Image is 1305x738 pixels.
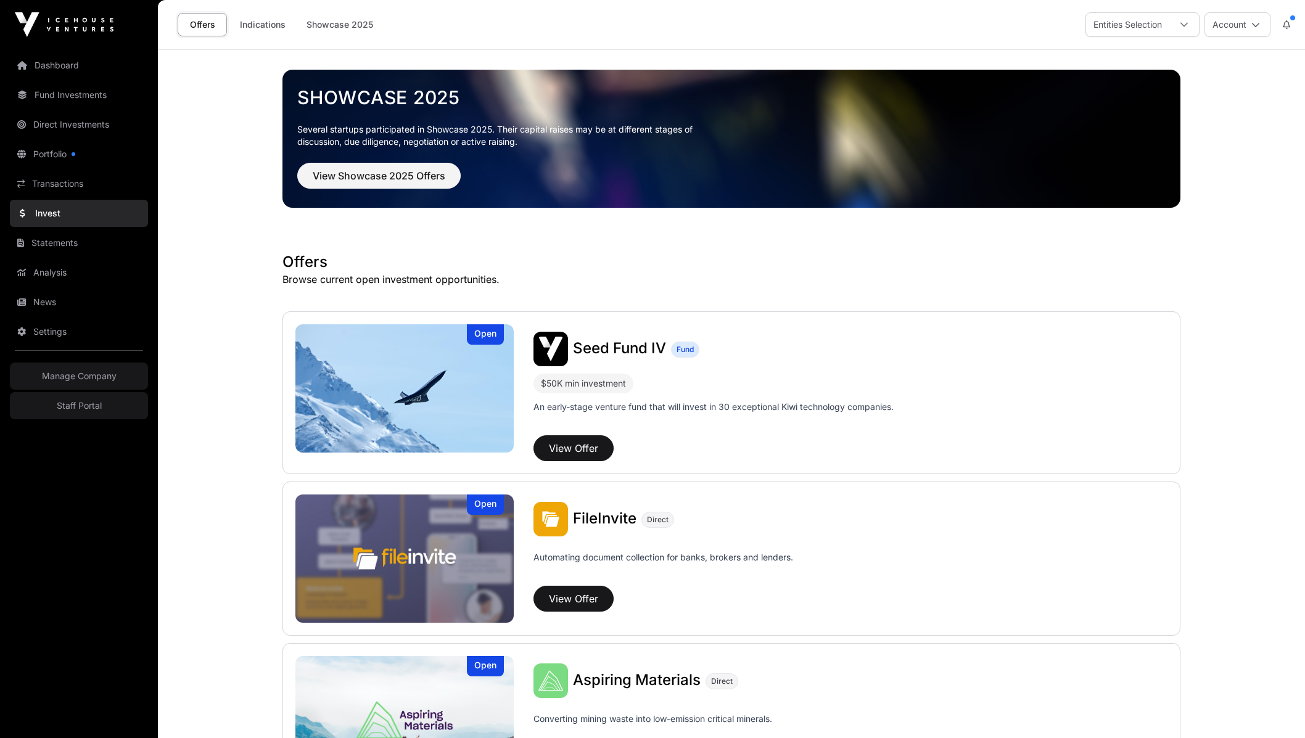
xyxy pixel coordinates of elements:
[573,339,666,357] span: Seed Fund IV
[10,170,148,197] a: Transactions
[1204,12,1270,37] button: Account
[573,511,636,527] a: FileInvite
[677,345,694,355] span: Fund
[10,200,148,227] a: Invest
[10,81,148,109] a: Fund Investments
[533,551,793,581] p: Automating document collection for banks, brokers and lenders.
[297,86,1166,109] a: Showcase 2025
[15,12,113,37] img: Icehouse Ventures Logo
[533,663,568,698] img: Aspiring Materials
[298,13,381,36] a: Showcase 2025
[10,289,148,316] a: News
[282,70,1180,208] img: Showcase 2025
[573,341,666,357] a: Seed Fund IV
[178,13,227,36] a: Offers
[533,332,568,366] img: Seed Fund IV
[297,163,461,189] button: View Showcase 2025 Offers
[295,494,514,623] img: FileInvite
[1243,679,1305,738] iframe: Chat Widget
[541,376,626,391] div: $50K min investment
[282,252,1180,272] h1: Offers
[573,673,701,689] a: Aspiring Materials
[573,671,701,689] span: Aspiring Materials
[297,175,461,187] a: View Showcase 2025 Offers
[313,168,445,183] span: View Showcase 2025 Offers
[10,111,148,138] a: Direct Investments
[10,318,148,345] a: Settings
[647,515,669,525] span: Direct
[10,141,148,168] a: Portfolio
[533,586,614,612] button: View Offer
[295,324,514,453] a: Seed Fund IVOpen
[533,502,568,536] img: FileInvite
[282,272,1180,287] p: Browse current open investment opportunities.
[10,363,148,390] a: Manage Company
[10,229,148,256] a: Statements
[10,52,148,79] a: Dashboard
[533,374,633,393] div: $50K min investment
[297,123,712,148] p: Several startups participated in Showcase 2025. Their capital raises may be at different stages o...
[295,324,514,453] img: Seed Fund IV
[467,656,504,676] div: Open
[533,435,614,461] button: View Offer
[295,494,514,623] a: FileInviteOpen
[711,676,733,686] span: Direct
[467,324,504,345] div: Open
[533,401,894,413] p: An early-stage venture fund that will invest in 30 exceptional Kiwi technology companies.
[467,494,504,515] div: Open
[232,13,294,36] a: Indications
[1086,13,1169,36] div: Entities Selection
[573,509,636,527] span: FileInvite
[10,392,148,419] a: Staff Portal
[10,259,148,286] a: Analysis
